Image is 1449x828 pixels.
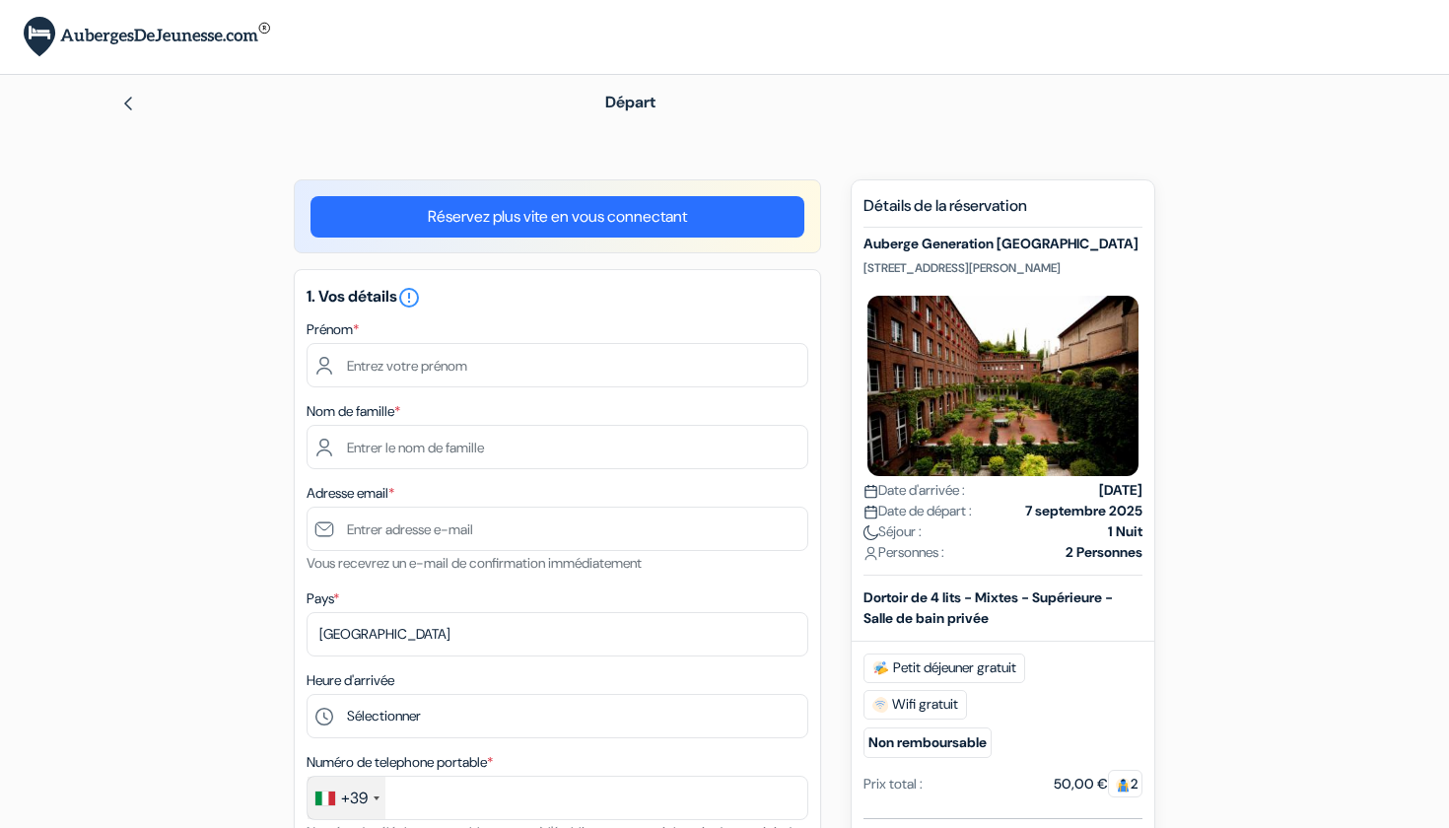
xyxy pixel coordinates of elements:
[1116,778,1131,793] img: guest.svg
[1108,521,1142,542] strong: 1 Nuit
[863,501,972,521] span: Date de départ :
[863,727,992,758] small: Non remboursable
[863,525,878,540] img: moon.svg
[307,343,808,387] input: Entrez votre prénom
[397,286,421,310] i: error_outline
[863,542,944,563] span: Personnes :
[307,425,808,469] input: Entrer le nom de famille
[307,752,493,773] label: Numéro de telephone portable
[863,484,878,499] img: calendar.svg
[307,286,808,310] h5: 1. Vos détails
[341,787,368,810] div: +39
[397,286,421,307] a: error_outline
[1025,501,1142,521] strong: 7 septembre 2025
[863,774,923,794] div: Prix total :
[24,17,270,57] img: AubergesDeJeunesse.com
[863,260,1142,276] p: [STREET_ADDRESS][PERSON_NAME]
[120,96,136,111] img: left_arrow.svg
[308,777,385,819] div: Italy (Italia): +39
[1099,480,1142,501] strong: [DATE]
[307,554,642,572] small: Vous recevrez un e-mail de confirmation immédiatement
[872,697,888,713] img: free_wifi.svg
[310,196,804,238] a: Réservez plus vite en vous connectant
[307,507,808,551] input: Entrer adresse e-mail
[307,401,400,422] label: Nom de famille
[872,660,889,676] img: free_breakfast.svg
[1066,542,1142,563] strong: 2 Personnes
[863,480,965,501] span: Date d'arrivée :
[863,546,878,561] img: user_icon.svg
[863,654,1025,683] span: Petit déjeuner gratuit
[863,521,922,542] span: Séjour :
[863,588,1113,627] b: Dortoir de 4 lits - Mixtes - Supérieure - Salle de bain privée
[307,319,359,340] label: Prénom
[1108,770,1142,797] span: 2
[1054,774,1142,794] div: 50,00 €
[307,483,394,504] label: Adresse email
[863,196,1142,228] h5: Détails de la réservation
[307,670,394,691] label: Heure d'arrivée
[863,236,1142,252] h5: Auberge Generation [GEOGRAPHIC_DATA]
[863,505,878,519] img: calendar.svg
[307,588,339,609] label: Pays
[863,690,967,720] span: Wifi gratuit
[605,92,655,112] span: Départ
